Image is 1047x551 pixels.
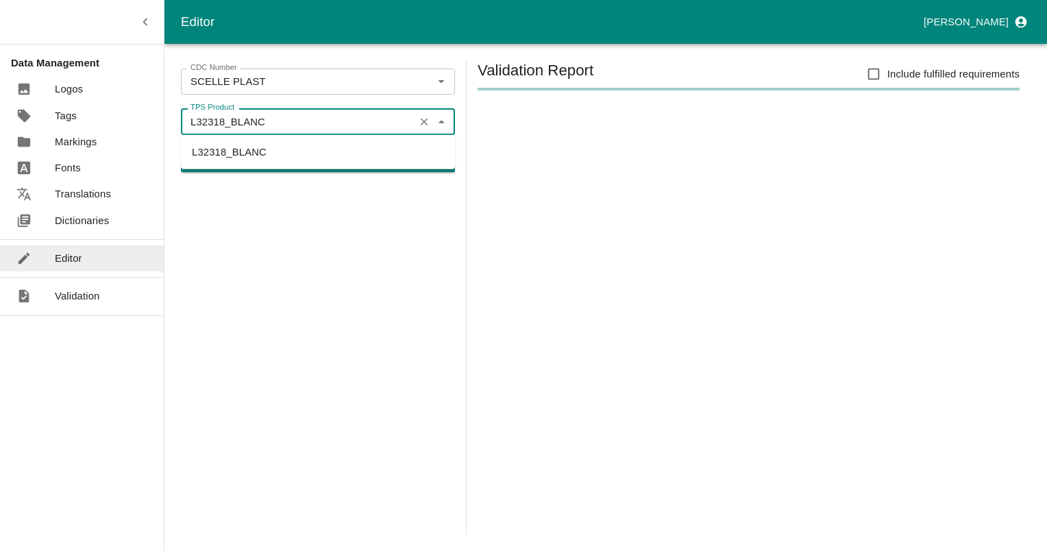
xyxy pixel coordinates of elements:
[190,102,234,113] label: TPS Product
[190,62,237,73] label: CDC Number
[55,251,82,266] p: Editor
[432,73,450,90] button: Open
[55,213,109,228] p: Dictionaries
[55,160,81,175] p: Fonts
[55,289,100,304] p: Validation
[181,12,918,32] div: Editor
[55,134,97,149] p: Markings
[181,140,455,164] li: L32318_BLANC
[415,112,434,131] button: Clear
[55,82,83,97] p: Logos
[55,186,111,201] p: Translations
[55,108,77,123] p: Tags
[918,10,1031,34] button: profile
[478,60,593,88] h5: Validation Report
[924,14,1009,29] p: [PERSON_NAME]
[887,66,1020,82] span: Include fulfilled requirements
[432,112,450,130] button: Close
[11,56,164,71] p: Data Management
